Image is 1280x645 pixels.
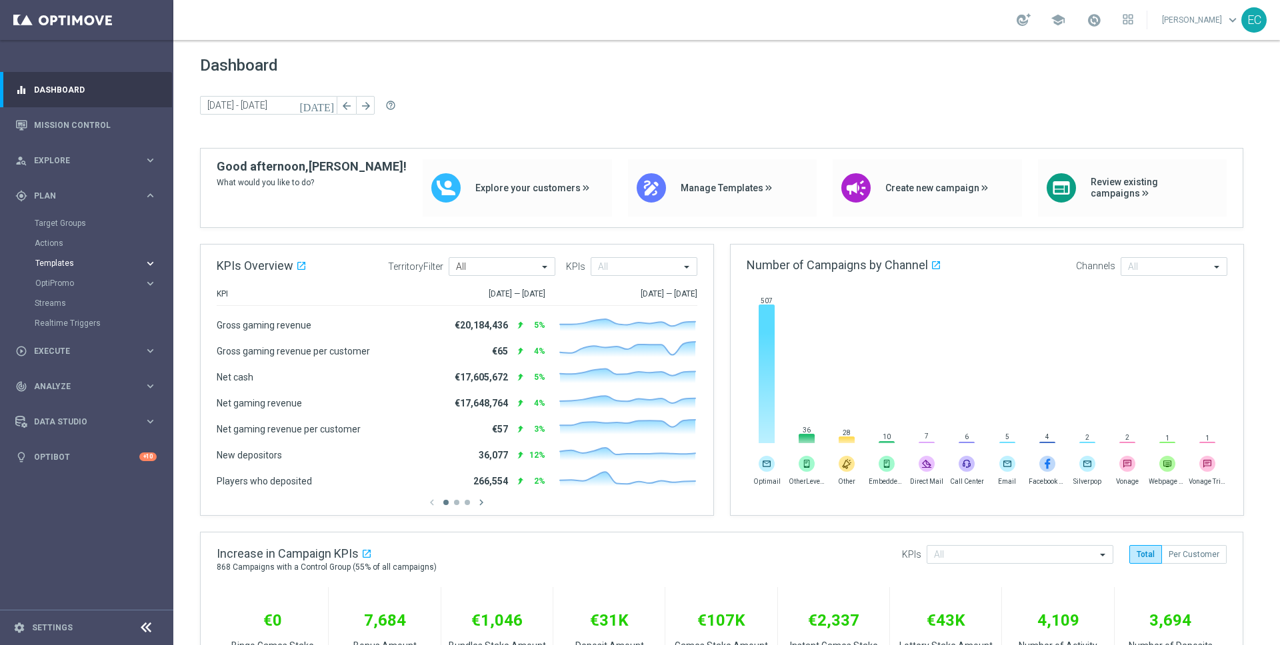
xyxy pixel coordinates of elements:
[34,157,144,165] span: Explore
[34,72,157,107] a: Dashboard
[15,416,144,428] div: Data Studio
[144,257,157,270] i: keyboard_arrow_right
[15,380,144,392] div: Analyze
[35,213,172,233] div: Target Groups
[34,439,139,474] a: Optibot
[34,382,144,390] span: Analyze
[144,380,157,392] i: keyboard_arrow_right
[144,277,157,290] i: keyboard_arrow_right
[144,189,157,202] i: keyboard_arrow_right
[13,622,25,634] i: settings
[15,345,27,357] i: play_circle_outline
[35,238,139,249] a: Actions
[34,192,144,200] span: Plan
[15,190,144,202] div: Plan
[15,155,144,167] div: Explore
[15,190,27,202] i: gps_fixed
[15,416,157,427] button: Data Studio keyboard_arrow_right
[34,107,157,143] a: Mission Control
[15,439,157,474] div: Optibot
[34,347,144,355] span: Execute
[15,72,157,107] div: Dashboard
[139,452,157,461] div: +10
[35,318,139,328] a: Realtime Triggers
[35,253,172,273] div: Templates
[35,218,139,229] a: Target Groups
[35,278,157,289] button: OptiPromo keyboard_arrow_right
[15,107,157,143] div: Mission Control
[32,624,73,632] a: Settings
[15,381,157,392] button: track_changes Analyze keyboard_arrow_right
[35,233,172,253] div: Actions
[15,155,27,167] i: person_search
[15,84,27,96] i: equalizer
[1241,7,1267,33] div: EC
[1225,13,1240,27] span: keyboard_arrow_down
[35,259,144,267] div: Templates
[15,155,157,166] button: person_search Explore keyboard_arrow_right
[144,154,157,167] i: keyboard_arrow_right
[1161,10,1241,30] a: [PERSON_NAME]keyboard_arrow_down
[35,298,139,309] a: Streams
[1051,13,1065,27] span: school
[15,120,157,131] button: Mission Control
[35,313,172,333] div: Realtime Triggers
[35,273,172,293] div: OptiPromo
[144,415,157,428] i: keyboard_arrow_right
[15,345,144,357] div: Execute
[15,380,27,392] i: track_changes
[35,279,144,287] div: OptiPromo
[35,258,157,269] button: Templates keyboard_arrow_right
[35,293,172,313] div: Streams
[15,346,157,356] button: play_circle_outline Execute keyboard_arrow_right
[35,259,131,267] span: Templates
[15,452,157,462] button: lightbulb Optibot +10
[15,85,157,95] button: equalizer Dashboard
[15,451,27,463] i: lightbulb
[15,191,157,201] button: gps_fixed Plan keyboard_arrow_right
[144,344,157,357] i: keyboard_arrow_right
[35,279,131,287] span: OptiPromo
[34,418,144,426] span: Data Studio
